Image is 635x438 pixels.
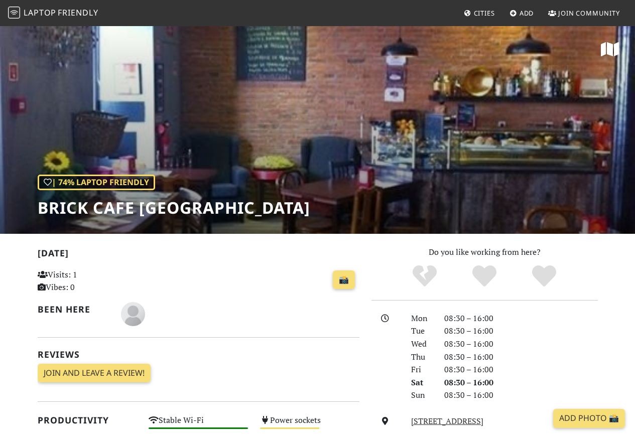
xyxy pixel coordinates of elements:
[438,312,604,325] div: 08:30 – 16:00
[58,7,98,18] span: Friendly
[505,4,538,22] a: Add
[405,363,438,376] div: Fri
[455,264,515,289] div: Yes
[24,7,56,18] span: Laptop
[38,175,155,191] div: | 74% Laptop Friendly
[38,364,151,383] a: Join and leave a review!
[254,413,365,437] div: Power sockets
[395,264,455,289] div: No
[411,415,483,426] a: [STREET_ADDRESS]
[438,338,604,351] div: 08:30 – 16:00
[405,376,438,389] div: Sat
[474,9,495,18] span: Cities
[38,415,137,425] h2: Productivity
[438,363,604,376] div: 08:30 – 16:00
[38,198,310,217] h1: Brick Cafe [GEOGRAPHIC_DATA]
[544,4,624,22] a: Join Community
[438,389,604,402] div: 08:30 – 16:00
[143,413,254,437] div: Stable Wi-Fi
[8,7,20,19] img: LaptopFriendly
[8,5,98,22] a: LaptopFriendly LaptopFriendly
[121,308,145,319] span: Max Johansson
[405,351,438,364] div: Thu
[333,270,355,289] a: 📸
[405,325,438,338] div: Tue
[405,312,438,325] div: Mon
[438,351,604,364] div: 08:30 – 16:00
[121,302,145,326] img: blank-535327c66bd565773addf3077783bbfce4b00ec00e9fd257753287c682c7fa38.png
[438,376,604,389] div: 08:30 – 16:00
[405,389,438,402] div: Sun
[38,248,359,262] h2: [DATE]
[520,9,534,18] span: Add
[558,9,620,18] span: Join Community
[460,4,499,22] a: Cities
[371,246,598,259] p: Do you like working from here?
[38,268,137,294] p: Visits: 1 Vibes: 0
[553,409,625,428] a: Add Photo 📸
[438,325,604,338] div: 08:30 – 16:00
[38,349,359,360] h2: Reviews
[405,338,438,351] div: Wed
[38,304,109,315] h2: Been here
[514,264,574,289] div: Definitely!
